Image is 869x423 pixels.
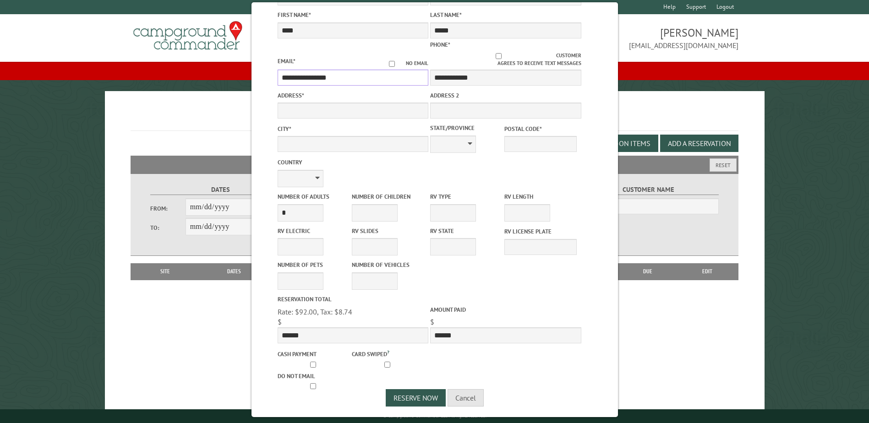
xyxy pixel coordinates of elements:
[430,124,503,132] label: State/Province
[131,106,738,131] h1: Reservations
[150,223,185,232] label: To:
[351,260,424,269] label: Number of Vehicles
[351,192,424,201] label: Number of Children
[277,317,281,326] span: $
[131,156,738,173] h2: Filters
[430,305,581,314] label: Amount paid
[351,227,424,235] label: RV Slides
[378,60,428,67] label: No email
[579,135,658,152] button: Edit Add-on Items
[135,263,195,280] th: Site
[277,57,295,65] label: Email
[441,53,556,59] input: Customer agrees to receive text messages
[387,349,389,355] a: ?
[277,91,428,100] label: Address
[430,317,434,326] span: $
[504,227,577,236] label: RV License Plate
[351,348,424,358] label: Card swiped
[504,192,577,201] label: RV Length
[710,158,737,172] button: Reset
[277,125,428,133] label: City
[430,91,581,100] label: Address 2
[277,307,352,316] span: Rate: $92.00, Tax: $8.74
[131,18,245,54] img: Campground Commander
[277,227,350,235] label: RV Electric
[677,263,738,280] th: Edit
[660,135,738,152] button: Add a Reservation
[430,192,503,201] label: RV Type
[195,263,273,280] th: Dates
[430,41,450,49] label: Phone
[150,204,185,213] label: From:
[386,389,446,407] button: Reserve Now
[277,260,350,269] label: Number of Pets
[277,158,428,167] label: Country
[277,11,428,19] label: First Name
[504,125,577,133] label: Postal Code
[150,184,290,195] label: Dates
[383,413,486,419] small: © Campground Commander LLC. All rights reserved.
[430,227,503,235] label: RV State
[430,11,581,19] label: Last Name
[579,184,718,195] label: Customer Name
[448,389,484,407] button: Cancel
[430,52,581,67] label: Customer agrees to receive text messages
[378,61,406,67] input: No email
[277,295,428,304] label: Reservation Total
[619,263,677,280] th: Due
[277,192,350,201] label: Number of Adults
[277,372,350,380] label: Do not email
[277,350,350,358] label: Cash payment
